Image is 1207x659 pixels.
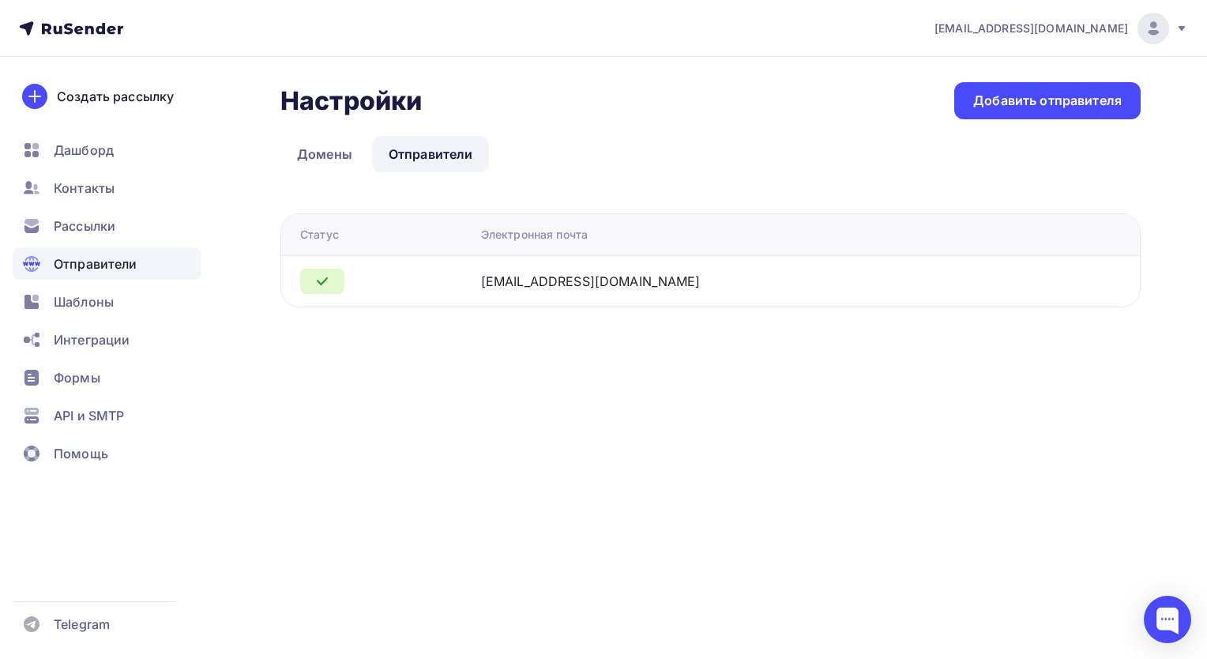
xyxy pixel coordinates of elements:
a: [EMAIL_ADDRESS][DOMAIN_NAME] [934,13,1188,44]
div: Добавить отправителя [973,92,1122,110]
span: Telegram [54,615,110,634]
span: Интеграции [54,330,130,349]
a: Рассылки [13,210,201,242]
div: Статус [300,227,339,243]
span: Помощь [54,444,108,463]
a: Отправители [372,136,490,172]
span: Отправители [54,254,137,273]
a: Формы [13,362,201,394]
div: [EMAIL_ADDRESS][DOMAIN_NAME] [481,272,701,291]
a: Отправители [13,248,201,280]
span: Шаблоны [54,292,114,311]
h2: Настройки [280,85,422,117]
span: Дашборд [54,141,114,160]
span: API и SMTP [54,406,124,425]
span: Контакты [54,179,115,198]
div: Электронная почта [481,227,588,243]
a: Шаблоны [13,286,201,318]
a: Контакты [13,172,201,204]
div: Создать рассылку [57,87,174,106]
a: Дашборд [13,134,201,166]
span: Формы [54,368,100,387]
span: [EMAIL_ADDRESS][DOMAIN_NAME] [934,21,1128,36]
span: Рассылки [54,217,115,235]
a: Домены [280,136,369,172]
